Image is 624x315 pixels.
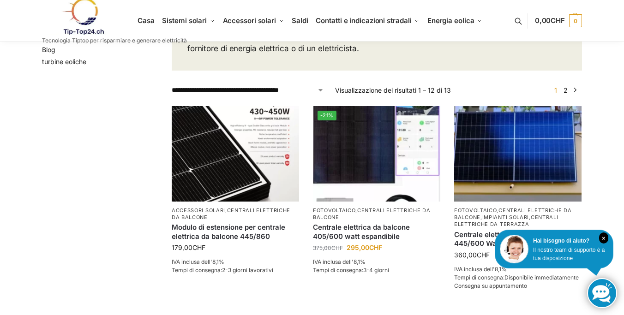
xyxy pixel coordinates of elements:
[222,267,273,273] font: 2-3 giorni lavorativi
[454,274,579,289] font: Disponibile immediatamente Consegna su appuntamento
[172,223,299,241] a: Modulo di estensione per centrale elettrica da balcone 445/860
[454,207,497,214] a: Fotovoltaico
[454,274,504,281] font: Tempi di consegna:
[316,16,411,25] font: Contatti e indicazioni stradali
[313,267,363,273] font: Tempi di consegna:
[313,106,440,202] img: Plug & Play con 410 watt
[172,258,224,265] font: IVA inclusa dell'8,1%
[477,251,490,259] font: CHF
[454,230,551,248] font: Centrale elettrica da balcone 445/600 Watt Bificial
[313,258,366,265] font: IVA inclusa dell'8,1%
[535,16,551,25] font: 0,00
[533,247,605,262] font: Il nostro team di supporto è a tua disposizione
[454,106,582,202] img: Impianto solare per il piccolo balcone
[552,86,559,94] span: Pagina 1
[363,267,389,273] font: 3-4 giorni
[454,207,572,220] a: centrali elettriche da balcone
[564,86,568,94] font: 2
[529,214,531,220] font: ,
[172,85,324,95] select: Ordine del negozio
[454,214,558,227] a: centrali elettriche da terrazza
[42,37,187,44] font: Tecnologia Tiptop per risparmiare e generare elettricità
[347,244,369,251] font: 295,00
[602,235,605,242] font: ×
[172,244,192,251] font: 179,00
[427,16,474,25] font: Energia eolica
[42,58,86,65] a: turbine eoliche
[551,16,565,25] font: CHF
[313,223,410,241] font: Centrale elettrica da balcone 405/600 watt espandibile
[313,106,440,202] a: -21%Plug & Play con 410 watt
[313,207,431,220] a: centrali elettriche da balcone
[192,244,205,251] font: CHF
[369,244,382,251] font: CHF
[554,86,557,94] font: 1
[313,207,355,214] a: Fotovoltaico
[533,238,589,244] font: Hai bisogno di aiuto?
[225,207,227,214] font: ,
[599,232,608,244] i: Vicino
[535,7,582,35] a: 0,00CHF 0
[335,86,451,94] font: Visualizzazione dei risultati 1 – 12 di 13
[172,223,285,241] font: Modulo di estensione per centrale elettrica da balcone 445/860
[355,207,357,214] font: ,
[172,106,299,202] img: Modulo di estensione per centrale elettrica da balcone 445/860
[172,207,225,214] a: Accessori solari
[313,244,331,251] font: 375,00
[482,214,529,220] a: impianti solari
[480,214,482,220] font: ,
[223,16,276,25] font: Accessori solari
[574,18,577,24] font: 0
[561,86,570,94] a: Pagina 2
[497,207,498,214] font: ,
[549,85,582,95] nav: Numerazione delle pagine del prodotto
[331,244,343,251] font: CHF
[42,46,55,53] a: Blog
[313,223,440,241] a: Centrale elettrica da balcone 405/600 watt espandibile
[454,266,507,273] font: IVA inclusa dell'8,1%
[500,235,528,263] img: Assistenza clienti
[454,230,582,248] a: Centrale elettrica da balcone 445/600 Watt Bificial
[454,251,477,259] font: 360,00
[172,207,290,220] a: centrali elettriche da balcone
[292,16,308,25] font: Saldi
[172,267,222,273] font: Tempi di consegna:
